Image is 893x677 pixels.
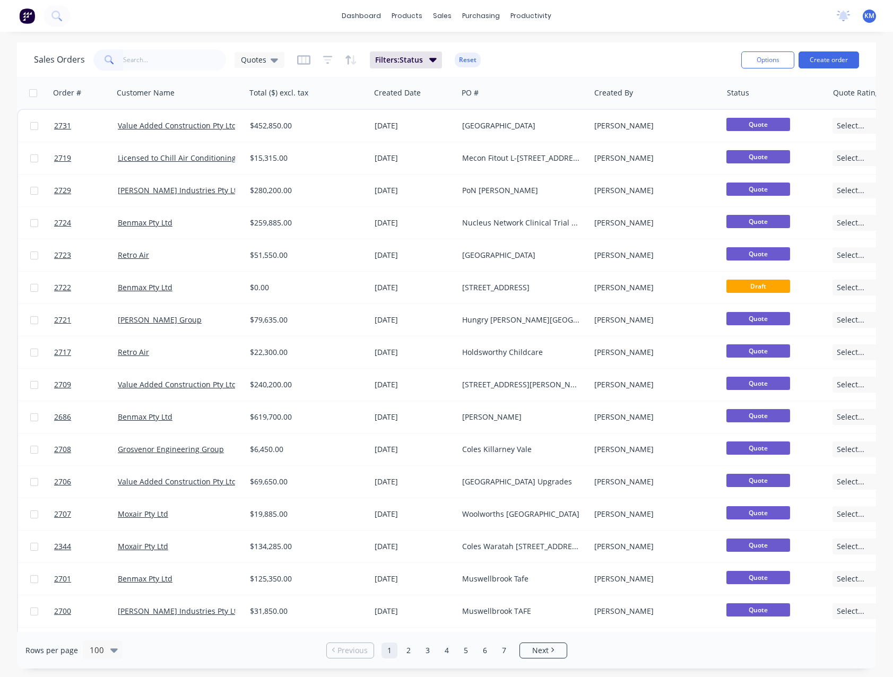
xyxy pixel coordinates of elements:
[241,54,266,65] span: Quotes
[375,250,454,261] div: [DATE]
[118,574,172,584] a: Benmax Pty Ltd
[532,645,549,656] span: Next
[594,185,712,196] div: [PERSON_NAME]
[462,574,580,584] div: Muswellbrook Tafe
[837,153,864,163] span: Select...
[322,643,571,658] ul: Pagination
[54,595,118,627] a: 2700
[250,282,360,293] div: $0.00
[462,250,580,261] div: [GEOGRAPHIC_DATA]
[726,539,790,552] span: Quote
[477,643,493,658] a: Page 6
[726,344,790,358] span: Quote
[741,51,794,68] button: Options
[250,218,360,228] div: $259,885.00
[462,606,580,617] div: Muswellbrook TAFE
[462,476,580,487] div: [GEOGRAPHIC_DATA] Upgrades
[726,409,790,422] span: Quote
[439,643,455,658] a: Page 4
[837,412,864,422] span: Select...
[249,88,308,98] div: Total ($) excl. tax
[496,643,512,658] a: Page 7
[375,218,454,228] div: [DATE]
[54,563,118,595] a: 2701
[54,110,118,142] a: 2731
[19,8,35,24] img: Factory
[54,304,118,336] a: 2721
[54,498,118,530] a: 2707
[375,347,454,358] div: [DATE]
[54,347,71,358] span: 2717
[375,574,454,584] div: [DATE]
[462,120,580,131] div: [GEOGRAPHIC_DATA]
[118,444,224,454] a: Grosvenor Engineering Group
[726,377,790,390] span: Quote
[250,476,360,487] div: $69,650.00
[594,476,712,487] div: [PERSON_NAME]
[386,8,428,24] div: products
[118,606,241,616] a: [PERSON_NAME] Industries Pty Ltd
[375,282,454,293] div: [DATE]
[250,509,360,519] div: $19,885.00
[54,531,118,562] a: 2344
[864,11,874,21] span: KM
[118,250,149,260] a: Retro Air
[118,412,172,422] a: Benmax Pty Ltd
[428,8,457,24] div: sales
[118,347,149,357] a: Retro Air
[250,574,360,584] div: $125,350.00
[594,315,712,325] div: [PERSON_NAME]
[833,88,880,98] div: Quote Rating
[594,250,712,261] div: [PERSON_NAME]
[54,401,118,433] a: 2686
[250,379,360,390] div: $240,200.00
[462,444,580,455] div: Coles Killarney Vale
[123,49,227,71] input: Search...
[726,441,790,455] span: Quote
[837,347,864,358] span: Select...
[594,379,712,390] div: [PERSON_NAME]
[250,120,360,131] div: $452,850.00
[726,215,790,228] span: Quote
[54,433,118,465] a: 2708
[462,509,580,519] div: Woolworths [GEOGRAPHIC_DATA]
[54,336,118,368] a: 2717
[462,347,580,358] div: Holdsworthy Childcare
[54,239,118,271] a: 2723
[54,606,71,617] span: 2700
[118,185,241,195] a: [PERSON_NAME] Industries Pty Ltd
[462,379,580,390] div: [STREET_ADDRESS][PERSON_NAME]
[457,8,505,24] div: purchasing
[250,412,360,422] div: $619,700.00
[462,218,580,228] div: Nucleus Network Clinical Trial Facility
[54,142,118,174] a: 2719
[594,282,712,293] div: [PERSON_NAME]
[375,120,454,131] div: [DATE]
[837,282,864,293] span: Select...
[462,315,580,325] div: Hungry [PERSON_NAME][GEOGRAPHIC_DATA]
[594,541,712,552] div: [PERSON_NAME]
[726,603,790,617] span: Quote
[375,606,454,617] div: [DATE]
[375,55,423,65] span: Filters: Status
[375,509,454,519] div: [DATE]
[458,643,474,658] a: Page 5
[118,379,237,389] a: Value Added Construction Pty Ltd
[462,185,580,196] div: PoN [PERSON_NAME]
[462,541,580,552] div: Coles Waratah [STREET_ADDRESS]
[54,444,71,455] span: 2708
[726,183,790,196] span: Quote
[594,444,712,455] div: [PERSON_NAME]
[54,272,118,303] a: 2722
[53,88,81,98] div: Order #
[54,574,71,584] span: 2701
[837,120,864,131] span: Select...
[594,88,633,98] div: Created By
[726,118,790,131] span: Quote
[594,120,712,131] div: [PERSON_NAME]
[54,379,71,390] span: 2709
[370,51,442,68] button: Filters:Status
[594,218,712,228] div: [PERSON_NAME]
[118,315,202,325] a: [PERSON_NAME] Group
[726,571,790,584] span: Quote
